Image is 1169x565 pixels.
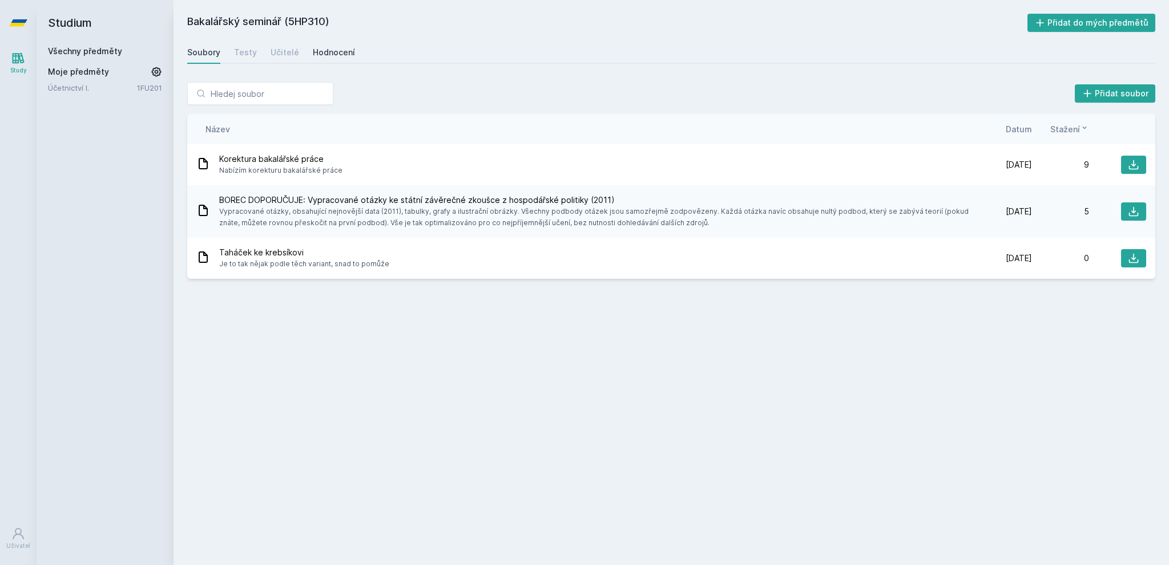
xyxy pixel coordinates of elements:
a: Study [2,46,34,80]
input: Hledej soubor [187,82,333,105]
div: Učitelé [271,47,299,58]
span: Korektura bakalářské práce [219,153,342,165]
a: Testy [234,41,257,64]
a: Uživatel [2,521,34,556]
h2: Bakalářský seminář (5HP310) [187,14,1027,32]
a: Učitelé [271,41,299,64]
button: Přidat do mých předmětů [1027,14,1156,32]
div: 9 [1032,159,1089,170]
div: 0 [1032,253,1089,264]
a: Účetnictví I. [48,82,137,94]
button: Název [205,123,230,135]
button: Stažení [1050,123,1089,135]
span: Nabízím korekturu bakalářské práce [219,165,342,176]
span: [DATE] [1006,159,1032,170]
span: Stažení [1050,123,1080,135]
a: Hodnocení [313,41,355,64]
div: Testy [234,47,257,58]
span: [DATE] [1006,206,1032,217]
span: Je to tak nějak podle těch variant, snad to pomůže [219,258,389,270]
button: Datum [1006,123,1032,135]
div: Study [10,66,27,75]
div: Uživatel [6,542,30,550]
span: Moje předměty [48,66,109,78]
div: Hodnocení [313,47,355,58]
span: Taháček ke krebsíkovi [219,247,389,258]
span: BOREC DOPORUČUJE: Vypracované otázky ke státní závěrečné zkoušce z hospodářské politiky (2011) [219,194,970,206]
span: Vypracované otázky, obsahující nejnovější data (2011), tabulky, grafy a ilustrační obrázky. Všech... [219,206,970,229]
a: Soubory [187,41,220,64]
div: 5 [1032,206,1089,217]
span: [DATE] [1006,253,1032,264]
button: Přidat soubor [1075,84,1156,103]
div: Soubory [187,47,220,58]
a: 1FU201 [137,83,162,92]
a: Všechny předměty [48,46,122,56]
